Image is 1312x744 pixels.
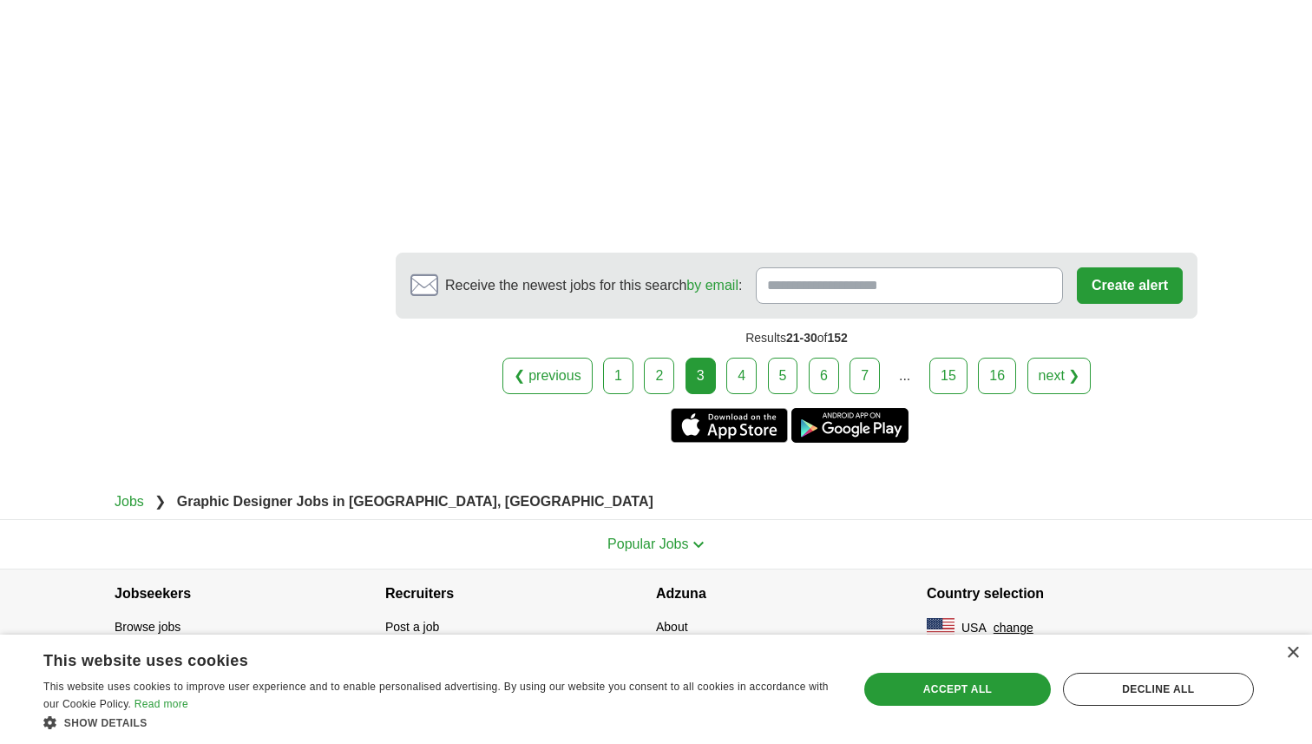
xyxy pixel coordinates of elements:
[64,717,148,729] span: Show details
[177,494,653,509] strong: Graphic Designer Jobs in [GEOGRAPHIC_DATA], [GEOGRAPHIC_DATA]
[827,331,847,345] span: 152
[1286,647,1299,660] div: Close
[786,331,817,345] span: 21-30
[961,619,987,637] span: USA
[768,358,798,394] a: 5
[134,698,188,710] a: Read more, opens a new window
[809,358,839,394] a: 6
[994,619,1033,637] button: change
[43,681,829,710] span: This website uses cookies to improve user experience and to enable personalised advertising. By u...
[115,494,144,509] a: Jobs
[850,358,880,394] a: 7
[607,537,688,551] span: Popular Jobs
[644,358,674,394] a: 2
[1077,267,1183,304] button: Create alert
[154,494,166,509] span: ❯
[927,570,1197,618] h4: Country selection
[43,714,834,731] div: Show details
[656,620,688,634] a: About
[692,541,705,549] img: toggle icon
[791,408,909,443] a: Get the Android app
[686,278,738,293] a: by email
[888,359,922,393] div: ...
[603,358,633,394] a: 1
[1027,358,1092,394] a: next ❯
[445,275,742,296] span: Receive the newest jobs for this search :
[726,358,757,394] a: 4
[929,358,968,394] a: 15
[502,358,593,394] a: ❮ previous
[396,319,1197,358] div: Results of
[43,645,790,671] div: This website uses cookies
[671,408,788,443] a: Get the iPhone app
[978,358,1016,394] a: 16
[115,620,180,634] a: Browse jobs
[385,620,439,634] a: Post a job
[864,673,1050,706] div: Accept all
[1063,673,1254,706] div: Decline all
[927,618,954,639] img: US flag
[686,358,716,394] div: 3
